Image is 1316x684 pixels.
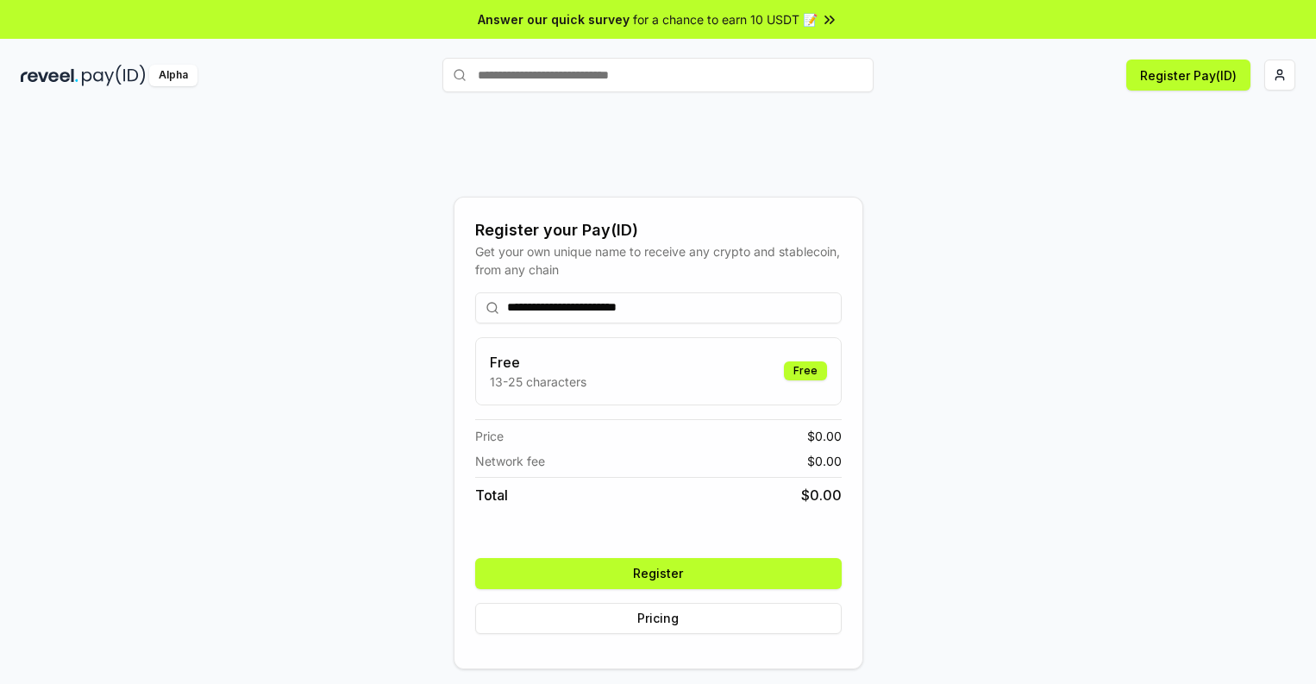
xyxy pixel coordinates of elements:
[633,10,818,28] span: for a chance to earn 10 USDT 📝
[475,558,842,589] button: Register
[807,427,842,445] span: $ 0.00
[478,10,630,28] span: Answer our quick survey
[475,427,504,445] span: Price
[475,242,842,279] div: Get your own unique name to receive any crypto and stablecoin, from any chain
[475,603,842,634] button: Pricing
[475,485,508,505] span: Total
[801,485,842,505] span: $ 0.00
[784,361,827,380] div: Free
[490,352,586,373] h3: Free
[149,65,197,86] div: Alpha
[1126,60,1250,91] button: Register Pay(ID)
[490,373,586,391] p: 13-25 characters
[475,218,842,242] div: Register your Pay(ID)
[82,65,146,86] img: pay_id
[807,452,842,470] span: $ 0.00
[21,65,78,86] img: reveel_dark
[475,452,545,470] span: Network fee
